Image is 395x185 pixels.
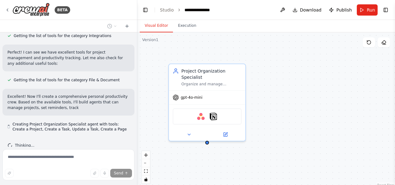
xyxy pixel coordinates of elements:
[142,175,150,183] button: toggle interactivity
[141,6,150,14] button: Hide left sidebar
[160,7,215,13] nav: breadcrumb
[142,37,158,42] div: Version 1
[142,151,150,183] div: React Flow controls
[300,7,322,13] span: Download
[290,4,324,16] button: Download
[100,169,109,178] button: Click to speak your automation idea
[181,95,202,100] span: gpt-4o-mini
[5,169,14,178] button: Improve this prompt
[15,143,34,148] span: Thinking...
[110,169,132,178] button: Send
[142,151,150,159] button: zoom in
[140,19,173,32] button: Visual Editor
[7,50,129,66] p: Perfect! I can see we have excellent tools for project management and productivity tracking. Let ...
[381,6,390,14] button: Show right sidebar
[14,78,120,83] span: Getting the list of tools for the category File & Document
[336,7,352,13] span: Publish
[197,113,205,120] img: Asana
[12,3,50,17] img: Logo
[105,22,120,30] button: Switch to previous chat
[208,131,243,138] button: Open in side panel
[173,19,201,32] button: Execution
[122,22,132,30] button: Start a new chat
[326,4,354,16] button: Publish
[7,94,129,111] p: Excellent! Now I'll create a comprehensive personal productivity crew. Based on the available too...
[367,7,375,13] span: Run
[160,7,174,12] a: Studio
[55,6,70,14] div: BETA
[181,82,242,87] div: Organize and manage {user_name}'s personal projects by creating structured task lists, setting up...
[210,113,217,120] img: Notion
[168,64,246,141] div: Project Organization SpecialistOrganize and manage {user_name}'s personal projects by creating st...
[357,4,378,16] button: Run
[90,169,99,178] button: Upload files
[12,122,129,132] span: Creating Project Organization Specialist agent with tools: Create a Project, Create a Task, Updat...
[181,68,242,80] div: Project Organization Specialist
[114,171,123,176] span: Send
[142,167,150,175] button: fit view
[142,159,150,167] button: zoom out
[14,33,111,38] span: Getting the list of tools for the category Integrations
